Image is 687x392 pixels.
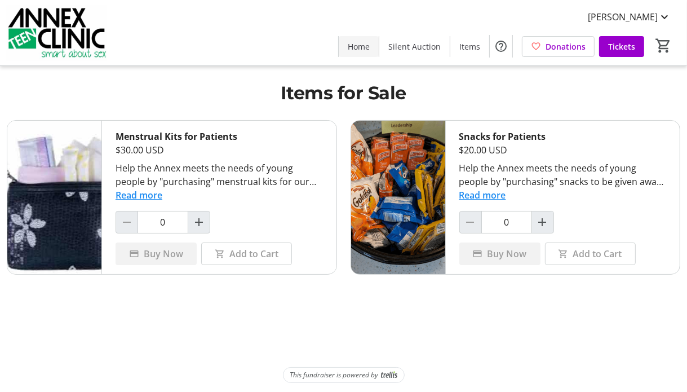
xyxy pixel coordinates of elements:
[481,211,532,234] input: Snacks for Patients Quantity
[381,371,397,379] img: Trellis Logo
[116,143,323,157] div: $30.00 USD
[588,10,658,24] span: [PERSON_NAME]
[116,130,323,143] div: Menstrual Kits for Patients
[188,212,210,233] button: Increment by one
[532,212,553,233] button: Increment by one
[388,41,441,52] span: Silent Auction
[459,143,667,157] div: $20.00 USD
[579,8,680,26] button: [PERSON_NAME]
[459,41,480,52] span: Items
[522,36,595,57] a: Donations
[7,121,101,274] img: Menstrual Kits for Patients
[546,41,586,52] span: Donations
[116,188,162,202] button: Read more
[7,5,107,61] img: Annex Teen Clinic's Logo
[450,36,489,57] a: Items
[490,35,512,58] button: Help
[459,188,506,202] button: Read more
[459,130,667,143] div: Snacks for Patients
[339,36,379,57] a: Home
[351,121,445,274] img: Snacks for Patients
[459,161,667,188] div: Help the Annex meets the needs of young people by "purchasing" snacks to be given away in the cli...
[138,211,188,234] input: Menstrual Kits for Patients Quantity
[608,41,635,52] span: Tickets
[116,161,323,188] div: Help the Annex meets the needs of young people by "purchasing" menstrual kits for our patients. M...
[599,36,644,57] a: Tickets
[348,41,370,52] span: Home
[379,36,450,57] a: Silent Auction
[653,36,673,56] button: Cart
[290,370,379,380] span: This fundraiser is powered by
[7,80,680,107] h1: Items for Sale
